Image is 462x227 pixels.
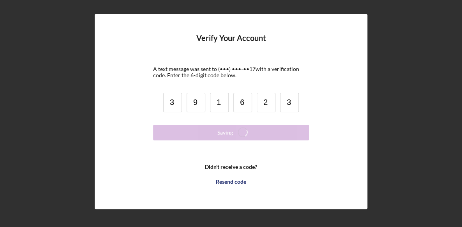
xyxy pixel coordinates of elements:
div: Resend code [216,174,246,190]
div: A text message was sent to (•••) •••-•• 17 with a verification code. Enter the 6-digit code below. [153,66,309,78]
h4: Verify Your Account [196,34,266,54]
div: Saving [217,125,233,140]
b: Didn't receive a code? [205,164,257,170]
button: Resend code [153,174,309,190]
button: Saving [153,125,309,140]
